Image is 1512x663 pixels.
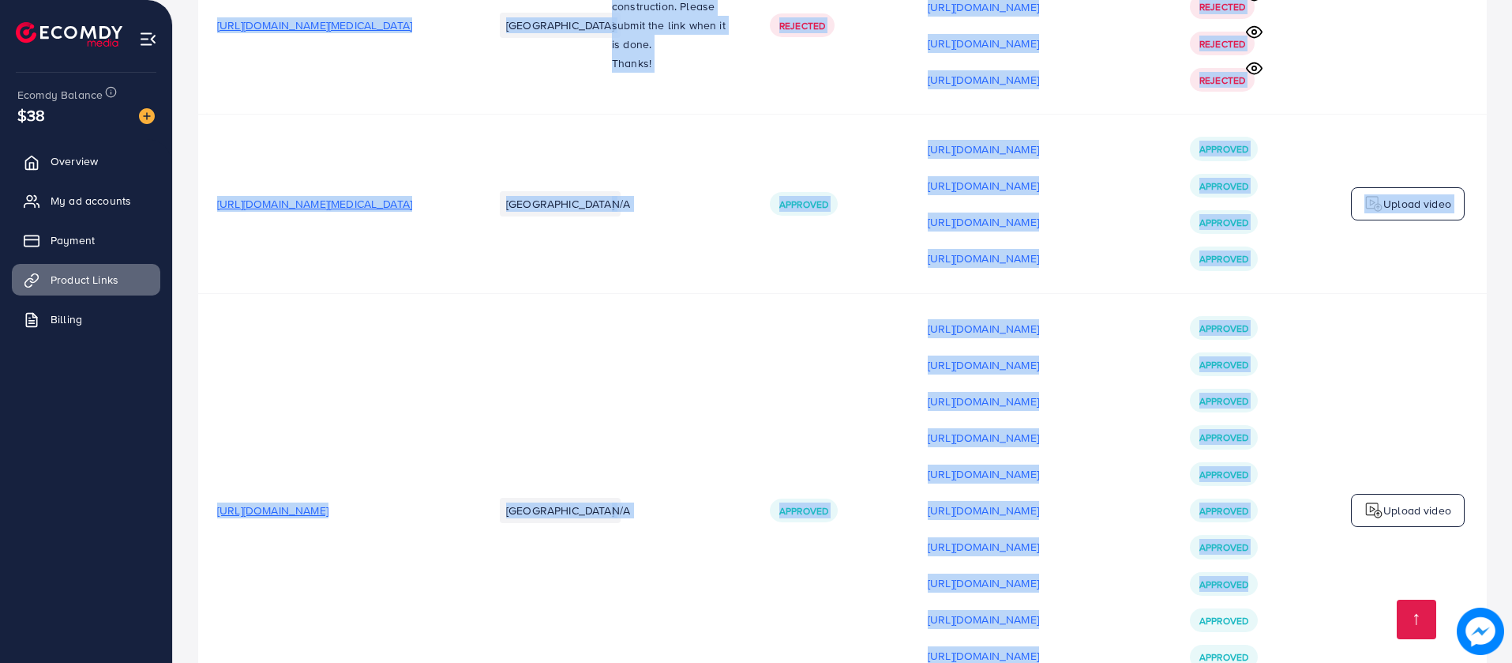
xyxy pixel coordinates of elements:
span: Approved [1199,358,1248,371]
p: [URL][DOMAIN_NAME] [928,319,1039,338]
p: [URL][DOMAIN_NAME] [928,574,1039,593]
span: Overview [51,153,98,169]
li: [GEOGRAPHIC_DATA] [500,191,621,217]
span: $38 [17,104,45,126]
a: Overview [12,145,160,177]
p: Upload video [1383,501,1451,520]
span: Rejected [1199,73,1245,87]
img: logo [16,22,122,47]
a: Payment [12,224,160,256]
span: Ecomdy Balance [17,87,103,103]
p: [URL][DOMAIN_NAME] [928,428,1039,447]
li: [GEOGRAPHIC_DATA] [500,498,621,523]
span: Approved [1199,614,1248,627]
a: My ad accounts [12,185,160,217]
img: logo [1364,194,1383,213]
img: logo [1364,501,1383,520]
li: [GEOGRAPHIC_DATA] [500,13,621,38]
img: image [139,108,155,124]
span: Payment [51,232,95,248]
p: Upload video [1383,194,1451,213]
p: [URL][DOMAIN_NAME] [928,70,1039,89]
span: Approved [1199,504,1248,518]
span: Approved [1199,431,1248,444]
span: Approved [779,198,828,211]
p: [URL][DOMAIN_NAME] [928,249,1039,268]
span: Approved [1199,578,1248,591]
span: [URL][DOMAIN_NAME][MEDICAL_DATA] [217,17,412,33]
span: Approved [1199,142,1248,156]
p: Thanks! [612,54,732,73]
p: [URL][DOMAIN_NAME] [928,537,1039,556]
p: [URL][DOMAIN_NAME] [928,465,1039,484]
span: Approved [1199,322,1248,335]
span: [URL][DOMAIN_NAME][MEDICAL_DATA] [217,196,412,212]
span: Approved [1199,468,1248,481]
span: Billing [51,311,82,327]
span: Approved [1199,394,1248,408]
p: [URL][DOMAIN_NAME] [928,213,1039,232]
span: Rejected [779,19,825,32]
span: Rejected [1199,37,1245,51]
p: [URL][DOMAIN_NAME] [928,356,1039,375]
p: [URL][DOMAIN_NAME] [928,34,1039,53]
span: Approved [779,504,828,518]
span: N/A [612,196,630,212]
p: [URL][DOMAIN_NAME] [928,610,1039,629]
p: [URL][DOMAIN_NAME] [928,140,1039,159]
a: Billing [12,303,160,335]
span: Approved [1199,541,1248,554]
img: image [1457,608,1504,655]
span: Product Links [51,272,118,288]
span: Approved [1199,216,1248,229]
span: Approved [1199,179,1248,193]
p: [URL][DOMAIN_NAME] [928,176,1039,195]
span: N/A [612,503,630,518]
p: [URL][DOMAIN_NAME] [928,501,1039,520]
p: [URL][DOMAIN_NAME] [928,392,1039,411]
span: My ad accounts [51,193,131,209]
a: Product Links [12,264,160,296]
span: [URL][DOMAIN_NAME] [217,503,328,518]
img: menu [139,30,157,48]
span: Approved [1199,252,1248,266]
